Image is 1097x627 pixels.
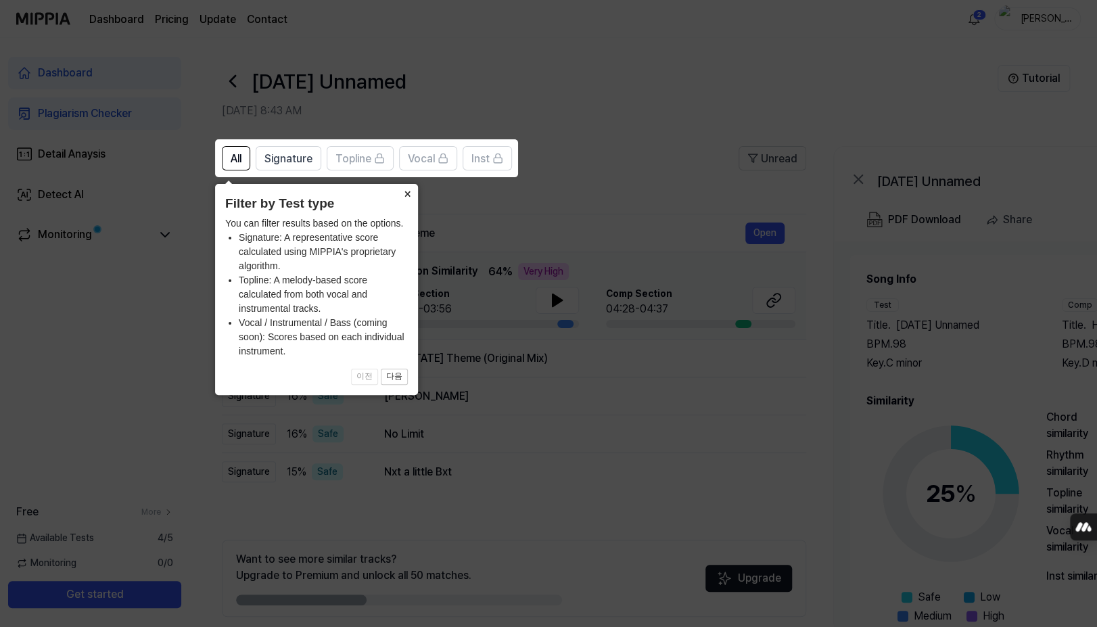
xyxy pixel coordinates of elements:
[264,151,312,167] span: Signature
[239,231,408,273] li: Signature: A representative score calculated using MIPPIA's proprietary algorithm.
[399,146,457,170] button: Vocal
[463,146,512,170] button: Inst
[381,369,408,385] button: 다음
[239,316,408,358] li: Vocal / Instrumental / Bass (coming soon): Scores based on each individual instrument.
[239,273,408,316] li: Topline: A melody-based score calculated from both vocal and instrumental tracks.
[256,146,321,170] button: Signature
[408,151,435,167] span: Vocal
[335,151,371,167] span: Topline
[471,151,490,167] span: Inst
[327,146,394,170] button: Topline
[231,151,241,167] span: All
[396,184,418,203] button: Close
[225,216,408,358] div: You can filter results based on the options.
[225,194,408,214] header: Filter by Test type
[222,146,250,170] button: All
